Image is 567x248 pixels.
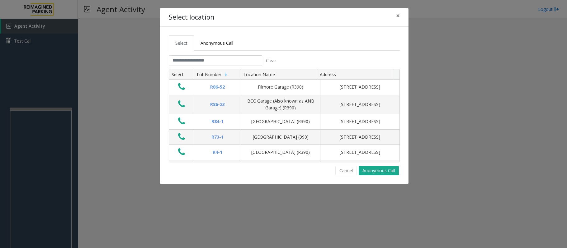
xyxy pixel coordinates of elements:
div: [GEOGRAPHIC_DATA] (R390) [245,118,316,125]
th: Select [169,69,194,80]
div: Data table [169,69,399,162]
div: [GEOGRAPHIC_DATA] (R390) [245,149,316,156]
div: [STREET_ADDRESS] [324,134,396,140]
div: R86-23 [198,101,237,108]
button: Cancel [335,166,357,175]
div: R86-52 [198,84,237,90]
button: Anonymous Call [359,166,399,175]
div: [STREET_ADDRESS] [324,101,396,108]
span: Anonymous Call [201,40,233,46]
span: Lot Number [197,71,221,77]
div: Filmore Garage (R390) [245,84,316,90]
span: Location Name [243,71,275,77]
div: [STREET_ADDRESS] [324,118,396,125]
div: [GEOGRAPHIC_DATA] (390) [245,134,316,140]
span: Address [320,71,336,77]
div: BCC Garage (Also known as ANB Garage) (R390) [245,98,316,112]
div: [STREET_ADDRESS] [324,149,396,156]
button: Close [392,8,404,23]
span: Select [175,40,187,46]
div: R73-1 [198,134,237,140]
div: R4-1 [198,149,237,156]
h4: Select location [169,12,214,22]
span: Sortable [224,72,229,77]
ul: Tabs [169,35,400,51]
div: R84-1 [198,118,237,125]
div: [STREET_ADDRESS] [324,84,396,90]
span: × [396,11,400,20]
button: Clear [262,55,280,66]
